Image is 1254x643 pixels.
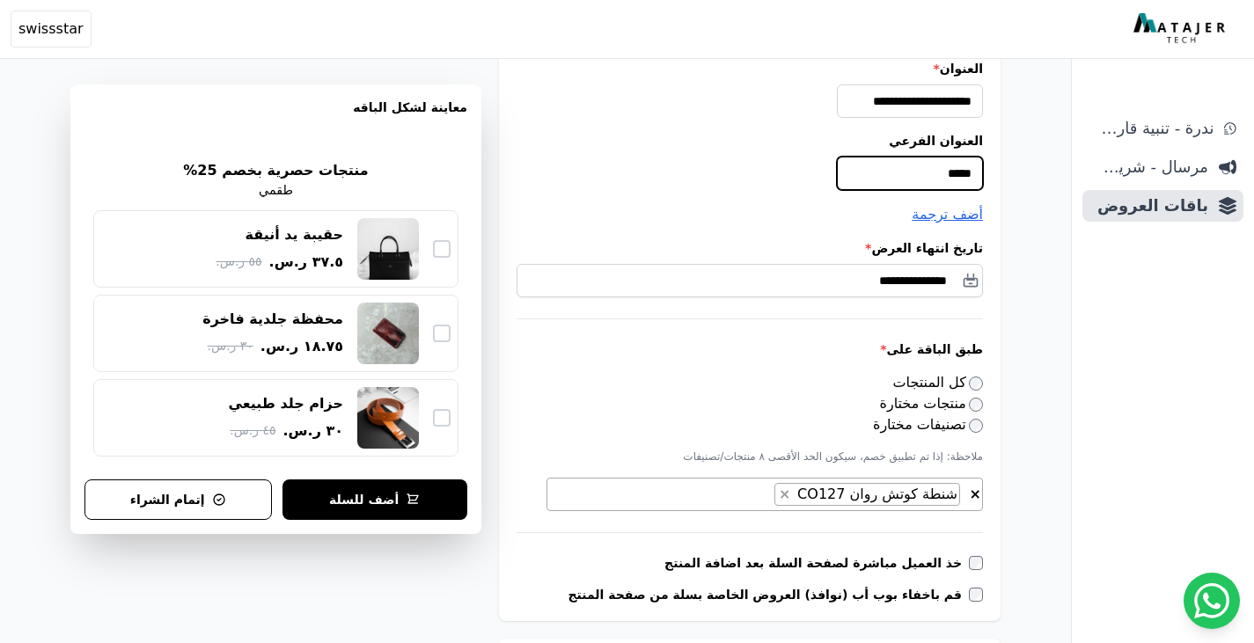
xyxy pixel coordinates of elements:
[260,336,343,357] span: ١٨.٧٥ ر.س.
[230,421,275,440] span: ٤٥ ر.س.
[517,239,983,257] label: تاريخ انتهاء العرض
[259,181,293,201] p: طقمي
[269,252,343,273] span: ٣٧.٥ ر.س.
[970,486,981,502] span: ×
[1089,116,1214,141] span: ندرة - تنبية قارب علي النفاذ
[517,132,983,150] label: العنوان الفرعي
[793,486,959,502] span: شنطة كوتش روان CO127
[357,303,419,364] img: محفظة جلدية فاخرة
[775,484,794,505] button: Remove item
[759,485,770,506] textarea: Search
[969,419,983,433] input: تصنيفات مختارة
[774,483,960,506] li: شنطة كوتش روان CO127
[568,586,969,603] label: قم باخفاء بوب أب (نوافذ) العروض الخاصة بسلة من صفحة المنتج
[517,60,983,77] label: العنوان
[969,398,983,412] input: منتجات مختارة
[893,374,984,391] label: كل المنتجات
[779,486,790,502] span: ×
[664,554,969,572] label: خذ العميل مباشرة لصفحة السلة بعد اضافة المنتج
[880,395,983,412] label: منتجات مختارة
[84,99,467,137] h3: معاينة لشكل الباقه
[216,252,261,271] span: ٥٥ ر.س.
[229,394,344,413] div: حزام جلد طبيعي
[1089,155,1208,179] span: مرسال - شريط دعاية
[357,218,419,280] img: حقيبة يد أنيقة
[969,376,983,391] input: كل المنتجات
[183,160,368,181] h2: منتجات حصرية بخصم 25%
[84,479,272,520] button: إتمام الشراء
[11,11,92,47] button: swissstar
[202,310,343,329] div: محفظة جلدية فاخرة
[18,18,84,40] span: swissstar
[246,225,343,245] div: حقيبة يد أنيقة
[1133,13,1229,45] img: MatajerTech Logo
[357,387,419,449] img: حزام جلد طبيعي
[208,337,253,355] span: ٣٠ ر.س.
[873,416,983,433] label: تصنيفات مختارة
[1089,194,1208,218] span: باقات العروض
[969,483,982,501] button: قم بإزالة كل العناصر
[282,420,343,442] span: ٣٠ ر.س.
[282,479,468,520] button: أضف للسلة
[912,206,983,223] span: أضف ترجمة
[517,340,983,358] label: طبق الباقة على
[517,449,983,464] p: ملاحظة: إذا تم تطبيق خصم، سيكون الحد الأقصى ٨ منتجات/تصنيفات
[912,204,983,225] button: أضف ترجمة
